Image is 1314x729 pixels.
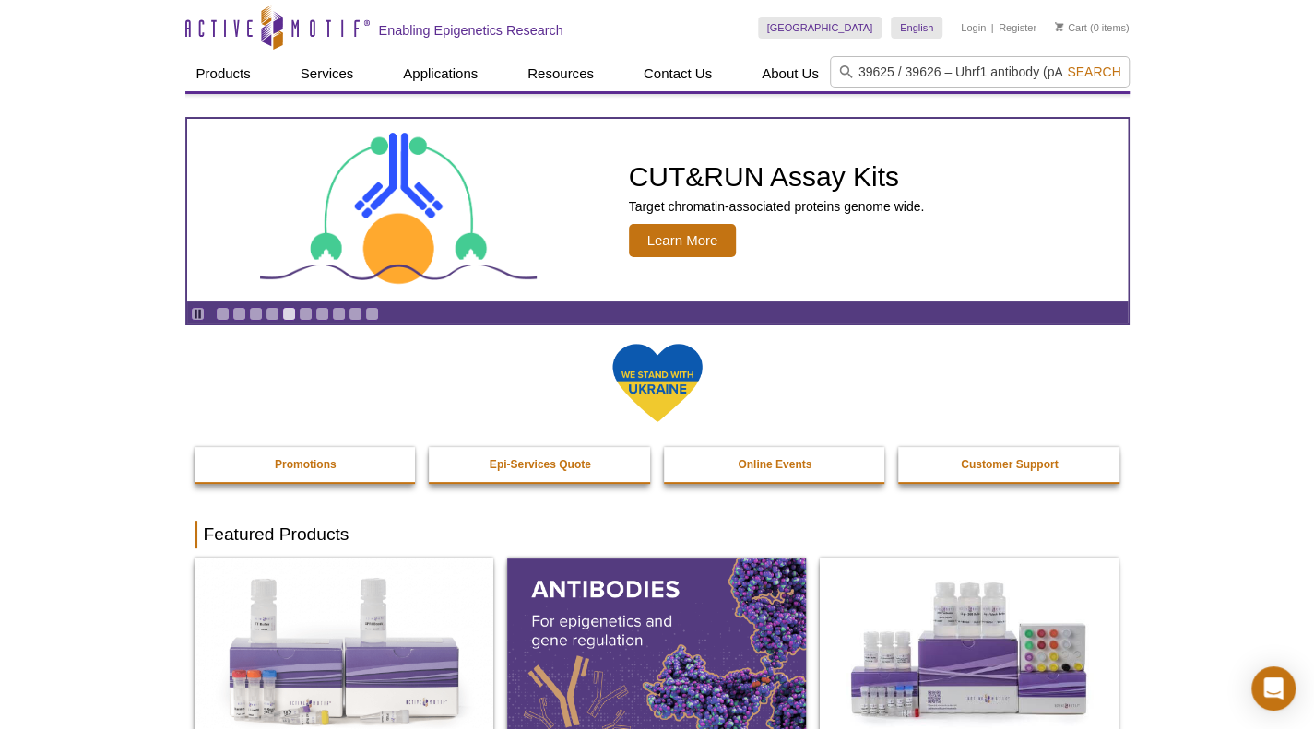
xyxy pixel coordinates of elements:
img: Your Cart [1055,22,1063,31]
article: CUT&RUN Assay Kits [187,119,1128,301]
a: Go to slide 10 [365,307,379,321]
h2: CUT&RUN Assay Kits [629,163,925,191]
a: Go to slide 4 [266,307,279,321]
a: Go to slide 8 [332,307,346,321]
li: (0 items) [1055,17,1130,39]
a: Register [999,21,1036,34]
strong: Customer Support [961,458,1058,471]
a: Go to slide 2 [232,307,246,321]
a: Login [961,21,986,34]
h2: Featured Products [195,521,1120,548]
h2: Enabling Epigenetics Research [379,22,563,39]
li: | [991,17,994,39]
a: Promotions [195,447,418,482]
a: Online Events [664,447,887,482]
a: Applications [392,56,489,91]
a: Contact Us [633,56,723,91]
div: Open Intercom Messenger [1251,666,1296,711]
a: Go to slide 5 [282,307,296,321]
span: Search [1067,65,1120,79]
img: CUT&RUN Assay Kits [260,126,537,295]
a: Cart [1055,21,1087,34]
a: English [891,17,942,39]
a: Go to slide 7 [315,307,329,321]
a: Customer Support [898,447,1121,482]
strong: Epi-Services Quote [490,458,591,471]
a: [GEOGRAPHIC_DATA] [758,17,882,39]
a: About Us [751,56,830,91]
a: Services [290,56,365,91]
strong: Promotions [275,458,337,471]
a: Go to slide 6 [299,307,313,321]
p: Target chromatin-associated proteins genome wide. [629,198,925,215]
strong: Online Events [738,458,811,471]
a: Epi-Services Quote [429,447,652,482]
a: Resources [516,56,605,91]
a: Toggle autoplay [191,307,205,321]
a: Go to slide 1 [216,307,230,321]
button: Search [1061,64,1126,80]
img: We Stand With Ukraine [611,342,704,424]
a: Products [185,56,262,91]
a: Go to slide 9 [349,307,362,321]
input: Keyword, Cat. No. [830,56,1130,88]
a: CUT&RUN Assay Kits CUT&RUN Assay Kits Target chromatin-associated proteins genome wide. Learn More [187,119,1128,301]
span: Learn More [629,224,737,257]
a: Go to slide 3 [249,307,263,321]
